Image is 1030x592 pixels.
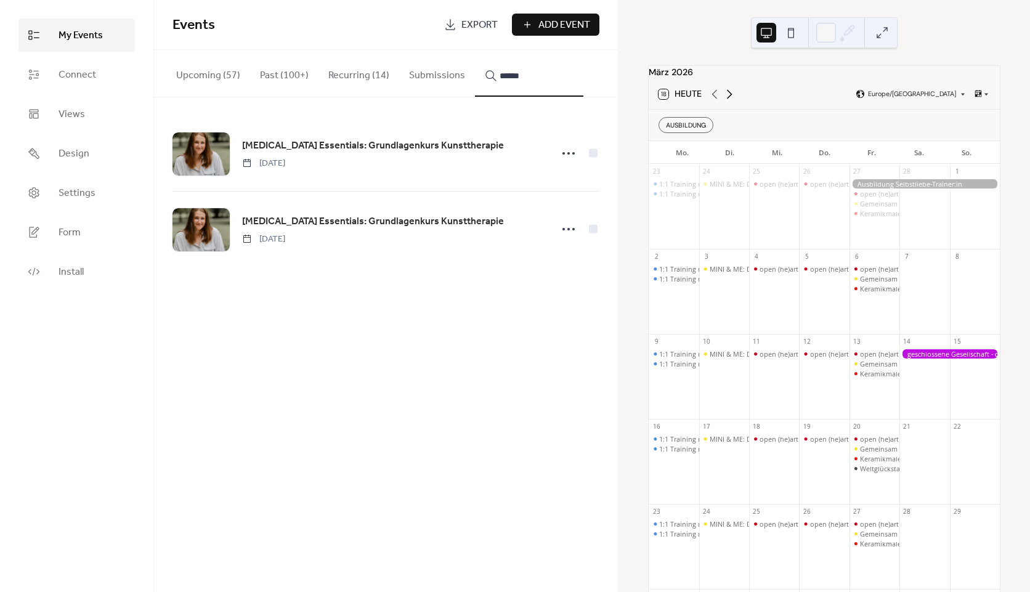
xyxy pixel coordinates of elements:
[803,168,811,176] div: 26
[860,444,1006,453] div: Gemeinsam stark: Kreativzeit für Kind & Eltern
[860,189,914,198] div: open (he)art café
[652,423,661,431] div: 16
[850,454,899,463] div: Keramikmalerei: Gestalte deinen Selbstliebe-Anker
[810,179,864,189] div: open (he)art café
[850,444,899,453] div: Gemeinsam stark: Kreativzeit für Kind & Eltern
[649,66,1000,79] div: März 2026
[749,434,799,444] div: open (he)art café
[752,253,761,261] div: 4
[18,176,135,209] a: Settings
[953,168,962,176] div: 1
[242,157,285,170] span: [DATE]
[895,141,943,164] div: Sa.
[649,444,699,453] div: 1:1 Training mit Caterina (digital oder 5020 Salzburg)
[699,434,749,444] div: MINI & ME: Dein Moment mit Baby
[853,338,861,346] div: 13
[860,359,1006,368] div: Gemeinsam stark: Kreativzeit für Kind & Eltern
[860,434,914,444] div: open (he)art café
[242,138,504,154] a: [MEDICAL_DATA] Essentials: Grundlagenkurs Kunsttherapie
[659,434,891,444] div: 1:1 Training mit [PERSON_NAME] (digital oder 5020 [GEOGRAPHIC_DATA])
[860,369,1020,378] div: Keramikmalerei: Gestalte deinen Selbstliebe-Anker
[512,14,599,36] button: Add Event
[18,97,135,131] a: Views
[853,508,861,516] div: 27
[710,179,820,189] div: MINI & ME: Dein Moment mit Baby
[652,338,661,346] div: 9
[760,434,813,444] div: open (he)art café
[850,199,899,208] div: Gemeinsam stark: Kreativzeit für Kind & Eltern
[953,338,962,346] div: 15
[659,349,891,359] div: 1:1 Training mit [PERSON_NAME] (digital oder 5020 [GEOGRAPHIC_DATA])
[752,423,761,431] div: 18
[702,508,711,516] div: 24
[710,264,820,274] div: MINI & ME: Dein Moment mit Baby
[699,179,749,189] div: MINI & ME: Dein Moment mit Baby
[652,508,661,516] div: 23
[803,423,811,431] div: 19
[903,168,912,176] div: 28
[899,349,1000,359] div: geschlossene Gesellschaft - doors closed
[659,274,891,283] div: 1:1 Training mit [PERSON_NAME] (digital oder 5020 [GEOGRAPHIC_DATA])
[860,349,914,359] div: open (he)art café
[649,519,699,529] div: 1:1 Training mit Caterina (digital oder 5020 Salzburg)
[799,264,849,274] div: open (he)art café
[699,519,749,529] div: MINI & ME: Dein Moment mit Baby
[760,519,813,529] div: open (he)art café
[702,168,711,176] div: 24
[749,519,799,529] div: open (he)art café
[903,253,912,261] div: 7
[649,359,699,368] div: 1:1 Training mit Caterina (digital oder 5020 Salzburg)
[649,349,699,359] div: 1:1 Training mit Caterina (digital oder 5020 Salzburg)
[810,349,864,359] div: open (he)art café
[860,539,1020,548] div: Keramikmalerei: Gestalte deinen Selbstliebe-Anker
[850,359,899,368] div: Gemeinsam stark: Kreativzeit für Kind & Eltern
[860,529,1006,538] div: Gemeinsam stark: Kreativzeit für Kind & Eltern
[760,179,813,189] div: open (he)art café
[801,141,848,164] div: Do.
[868,91,956,98] span: Europe/[GEOGRAPHIC_DATA]
[810,264,864,274] div: open (he)art café
[59,28,103,43] span: My Events
[18,137,135,170] a: Design
[461,18,498,33] span: Export
[850,179,1000,189] div: Ausbildung Selbstliebe-Trainer:in
[659,359,891,368] div: 1:1 Training mit [PERSON_NAME] (digital oder 5020 [GEOGRAPHIC_DATA])
[850,519,899,529] div: open (he)art café
[903,423,912,431] div: 21
[710,434,820,444] div: MINI & ME: Dein Moment mit Baby
[810,519,864,529] div: open (he)art café
[699,264,749,274] div: MINI & ME: Dein Moment mit Baby
[242,214,504,230] a: [MEDICAL_DATA] Essentials: Grundlagenkurs Kunsttherapie
[399,50,475,95] button: Submissions
[860,464,987,473] div: Weltglückstag: Happy Hour für die Seele
[435,14,507,36] a: Export
[803,508,811,516] div: 26
[59,68,96,83] span: Connect
[654,86,706,102] button: 18Heute
[706,141,753,164] div: Di.
[799,434,849,444] div: open (he)art café
[752,508,761,516] div: 25
[649,179,699,189] div: 1:1 Training mit Caterina (digital oder 5020 Salzburg)
[850,209,899,218] div: Keramikmalerei: Gestalte deinen Selbstliebe-Anker
[850,274,899,283] div: Gemeinsam stark: Kreativzeit für Kind & Eltern
[538,18,590,33] span: Add Event
[860,264,914,274] div: open (he)art café
[850,529,899,538] div: Gemeinsam stark: Kreativzeit für Kind & Eltern
[850,369,899,378] div: Keramikmalerei: Gestalte deinen Selbstliebe-Anker
[903,338,912,346] div: 14
[850,189,899,198] div: open (he)art café
[652,168,661,176] div: 23
[649,529,699,538] div: 1:1 Training mit Caterina (digital oder 5020 Salzburg)
[752,168,761,176] div: 25
[799,179,849,189] div: open (he)art café
[953,508,962,516] div: 29
[659,519,891,529] div: 1:1 Training mit [PERSON_NAME] (digital oder 5020 [GEOGRAPHIC_DATA])
[166,50,250,95] button: Upcoming (57)
[749,349,799,359] div: open (he)art café
[649,264,699,274] div: 1:1 Training mit Caterina (digital oder 5020 Salzburg)
[242,233,285,246] span: [DATE]
[860,519,914,529] div: open (he)art café
[752,338,761,346] div: 11
[59,186,95,201] span: Settings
